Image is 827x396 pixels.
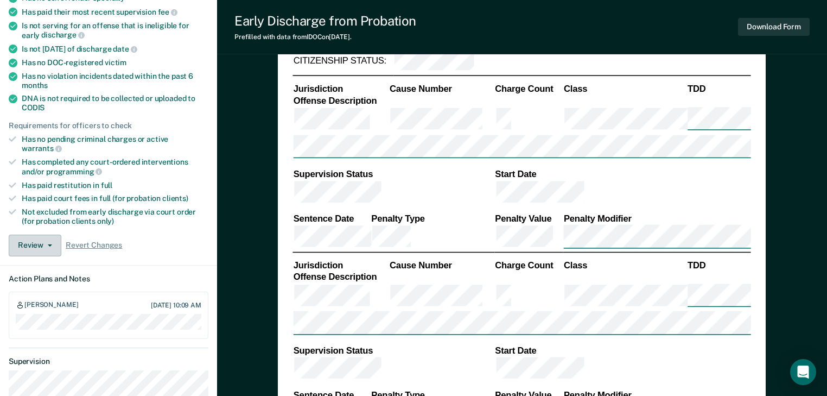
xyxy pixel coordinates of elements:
div: Early Discharge from Probation [234,13,416,29]
th: Sentence Date [293,212,371,224]
th: Cause Number [389,259,494,271]
th: Jurisdiction [293,83,389,95]
span: Revert Changes [66,241,122,250]
th: Supervision Status [293,168,495,180]
span: programming [46,167,102,176]
th: Jurisdiction [293,259,389,271]
div: DNA is not required to be collected or uploaded to [22,94,208,112]
th: Charge Count [494,259,563,271]
button: Review [9,235,61,256]
div: Is not [DATE] of discharge [22,44,208,54]
th: Start Date [494,168,751,180]
div: Not excluded from early discharge via court order (for probation clients [22,208,208,226]
th: TDD [687,83,751,95]
th: Class [563,83,687,95]
span: clients) [162,194,188,203]
th: Offense Description [293,95,389,106]
span: months [22,81,48,90]
div: [PERSON_NAME] [24,301,78,310]
dt: Action Plans and Notes [9,274,208,284]
th: Cause Number [389,83,494,95]
div: Has no DOC-registered [22,58,208,67]
span: only) [97,217,114,225]
button: Download Form [738,18,810,36]
span: date [113,45,137,53]
span: discharge [41,30,85,39]
div: Prefilled with data from IDOC on [DATE] . [234,33,416,41]
th: Supervision Status [293,345,495,357]
th: Offense Description [293,271,389,283]
div: Requirements for officers to check [9,121,208,130]
div: Has paid restitution in [22,181,208,190]
span: CODIS [22,103,44,112]
th: Class [563,259,687,271]
th: Penalty Modifier [563,212,751,224]
th: Penalty Value [494,212,563,224]
td: CITIZENSHIP STATUS: [293,48,394,74]
div: Is not serving for an offense that is ineligible for early [22,21,208,40]
th: Charge Count [494,83,563,95]
dt: Supervision [9,357,208,366]
div: Has no violation incidents dated within the past 6 [22,72,208,90]
div: Has paid their most recent supervision [22,7,208,17]
div: [DATE] 10:09 AM [151,301,201,309]
span: warrants [22,144,62,153]
span: full [101,181,112,190]
span: victim [105,58,126,67]
th: Penalty Type [371,212,494,224]
div: Has completed any court-ordered interventions and/or [22,158,208,176]
div: Open Intercom Messenger [790,359,816,385]
th: TDD [687,259,751,271]
span: fee [158,8,177,16]
div: Has paid court fees in full (for probation [22,194,208,203]
div: Has no pending criminal charges or active [22,135,208,153]
th: Start Date [494,345,751,357]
